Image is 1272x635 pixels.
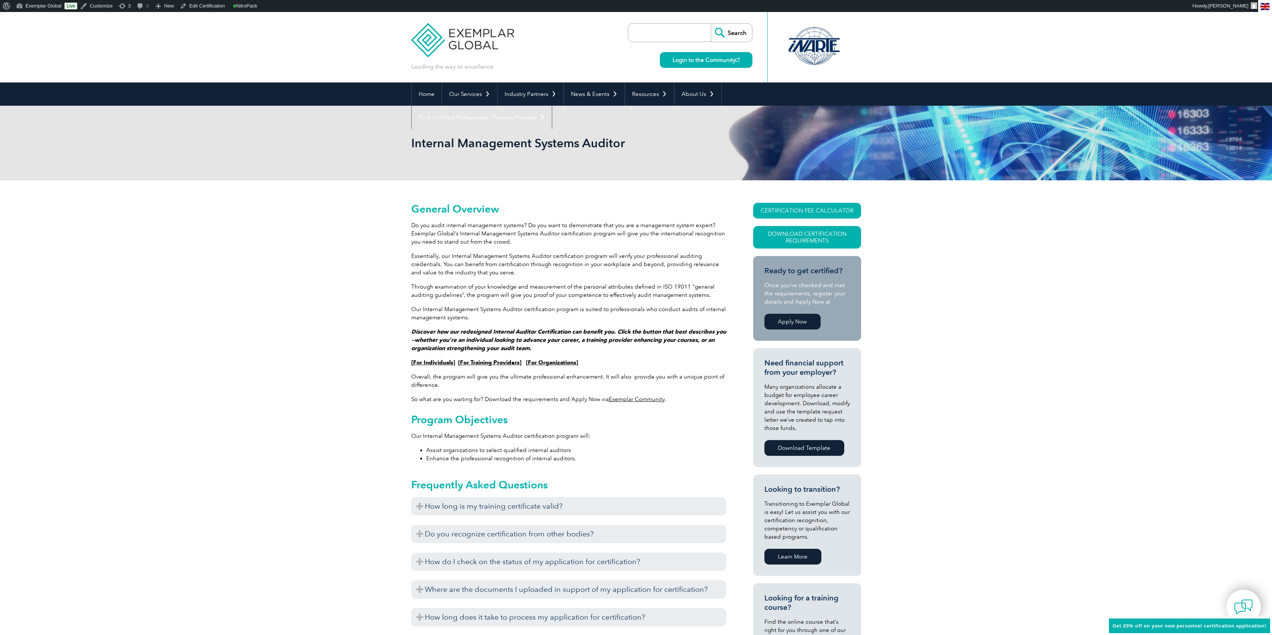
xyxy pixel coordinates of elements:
[497,82,563,106] a: Industry Partners
[411,136,699,150] h1: Internal Management Systems Auditor
[411,497,726,515] h3: How long is my training certificate valid?
[674,82,721,106] a: About Us
[411,12,514,57] img: Exemplar Global
[411,359,578,366] strong: [ ] [ ] [ ]
[460,359,520,366] a: For Training Providers
[528,359,576,366] a: For Organizations
[411,283,726,299] p: Through examination of your knowledge and measurement of the personal attributes defined in ISO 1...
[412,82,442,106] a: Home
[411,432,726,440] p: Our Internal Management Systems Auditor certification program will:
[411,553,726,571] h3: How do I check on the status of my application for certification?
[411,305,726,322] p: Our Internal Management Systems Auditor certification program is suited to professionals who cond...
[1208,3,1248,9] span: [PERSON_NAME]
[411,203,726,215] h2: General Overview
[764,549,821,565] a: Learn More
[411,395,726,403] p: So what are you waiting for? Download the requirements and Apply Now via .
[764,281,850,306] p: Once you’ve checked and met the requirements, register your details and Apply Now at
[625,82,674,106] a: Resources
[411,580,726,599] h3: Where are the documents I uploaded in support of my application for certification?
[764,266,850,276] h3: Ready to get certified?
[764,593,850,612] h3: Looking for a training course?
[426,454,726,463] li: Enhance the professional recognition of internal auditors.
[711,24,752,42] input: Search
[753,203,861,219] a: CERTIFICATION FEE CALCULATOR
[411,413,726,425] h2: Program Objectives
[764,440,844,456] a: Download Template
[764,358,850,377] h3: Need financial support from your employer?
[1260,3,1270,10] img: en
[411,525,726,543] h3: Do you recognize certification from other bodies?
[411,221,726,246] p: Do you audit internal management systems? Do you want to demonstrate that you are a management sy...
[411,63,493,71] p: Leading the way to excellence
[764,383,850,432] p: Many organizations allocate a budget for employee career development. Download, modify and use th...
[411,608,726,626] h3: How long does it take to process my application for certification?
[609,396,665,403] a: Exemplar Community
[764,485,850,494] h3: Looking to transition?
[1113,623,1266,629] span: Get 20% off on your new personnel certification application!
[753,226,861,249] a: Download Certification Requirements
[1234,598,1253,616] img: contact-chat.png
[413,359,453,366] a: For Individuals
[736,58,740,62] img: open_square.png
[412,106,552,129] a: Find Certified Professional / Training Provider
[411,328,726,352] em: Discover how our redesigned Internal Auditor Certification can benefit you. Click the button that...
[442,82,497,106] a: Our Services
[64,3,77,9] a: Live
[411,479,726,491] h2: Frequently Asked Questions
[764,500,850,541] p: Transitioning to Exemplar Global is easy! Let us assist you with our certification recognition, c...
[411,373,726,389] p: Overall, the program will give you the ultimate professional enhancement. It will also provide yo...
[764,314,821,329] a: Apply Now
[660,52,752,68] a: Login to the Community
[426,446,726,454] li: Assist organizations to select qualified internal auditors
[411,252,726,277] p: Essentially, our Internal Management Systems Auditor certification program will verify your profe...
[564,82,625,106] a: News & Events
